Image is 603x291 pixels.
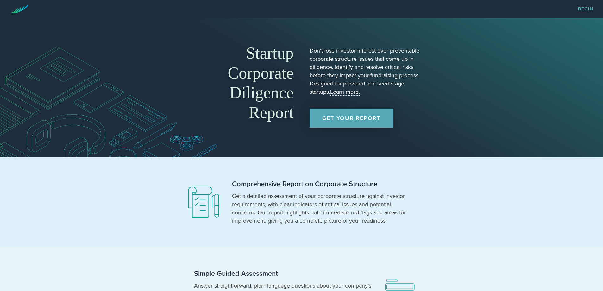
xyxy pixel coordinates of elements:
[194,269,371,278] h2: Simple Guided Assessment
[310,47,422,96] p: Don't lose investor interest over preventable corporate structure issues that come up in diligenc...
[578,7,594,11] a: Begin
[232,192,409,225] p: Get a detailed assessment of your corporate structure against investor requirements, with clear i...
[232,180,409,189] h2: Comprehensive Report on Corporate Structure
[181,43,294,123] h1: Startup Corporate Diligence Report
[330,88,360,96] a: Learn more.
[310,109,393,128] a: Get Your Report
